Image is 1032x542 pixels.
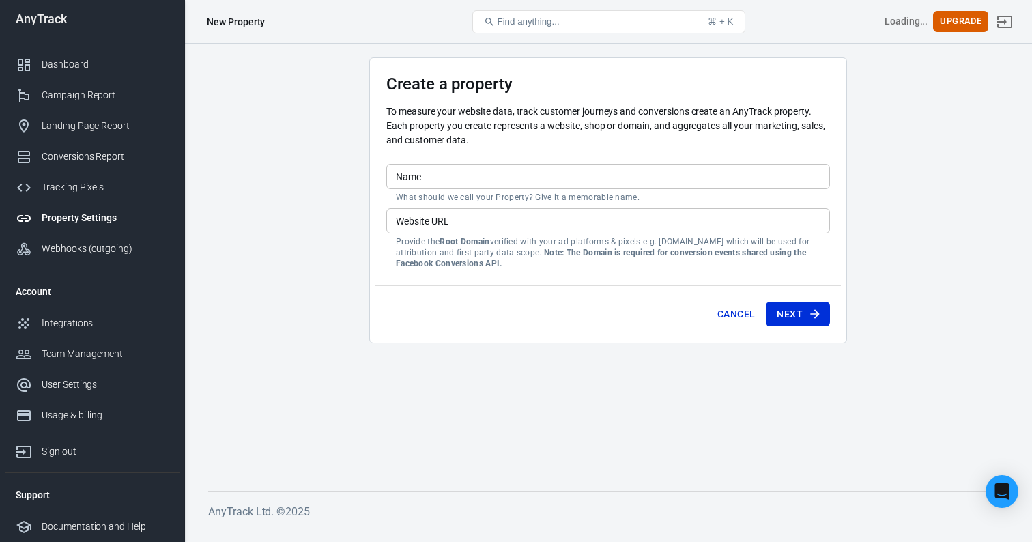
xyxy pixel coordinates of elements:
[498,16,560,27] span: Find anything...
[42,149,169,164] div: Conversions Report
[5,479,180,511] li: Support
[5,275,180,308] li: Account
[5,111,180,141] a: Landing Page Report
[42,211,169,225] div: Property Settings
[5,49,180,80] a: Dashboard
[712,302,760,327] button: Cancel
[42,119,169,133] div: Landing Page Report
[5,400,180,431] a: Usage & billing
[5,308,180,339] a: Integrations
[5,203,180,233] a: Property Settings
[207,15,265,29] div: New Property
[5,172,180,203] a: Tracking Pixels
[5,141,180,172] a: Conversions Report
[42,57,169,72] div: Dashboard
[42,444,169,459] div: Sign out
[42,347,169,361] div: Team Management
[5,80,180,111] a: Campaign Report
[440,237,489,246] strong: Root Domain
[42,88,169,102] div: Campaign Report
[42,519,169,534] div: Documentation and Help
[42,377,169,392] div: User Settings
[42,408,169,423] div: Usage & billing
[386,104,830,147] p: To measure your website data, track customer journeys and conversions create an AnyTrack property...
[42,180,169,195] div: Tracking Pixels
[386,164,830,189] input: Your Website Name
[386,74,830,94] h3: Create a property
[5,369,180,400] a: User Settings
[396,236,820,269] p: Provide the verified with your ad platforms & pixels e.g. [DOMAIN_NAME] which will be used for at...
[5,431,180,467] a: Sign out
[472,10,745,33] button: Find anything...⌘ + K
[42,242,169,256] div: Webhooks (outgoing)
[396,192,820,203] p: What should we call your Property? Give it a memorable name.
[42,316,169,330] div: Integrations
[988,5,1021,38] a: Sign out
[986,475,1018,508] div: Open Intercom Messenger
[386,208,830,233] input: example.com
[766,302,830,327] button: Next
[5,13,180,25] div: AnyTrack
[396,248,806,268] strong: Note: The Domain is required for conversion events shared using the Facebook Conversions API.
[933,11,988,32] button: Upgrade
[708,16,733,27] div: ⌘ + K
[885,14,928,29] div: Account id: <>
[208,503,1008,520] h6: AnyTrack Ltd. © 2025
[5,233,180,264] a: Webhooks (outgoing)
[5,339,180,369] a: Team Management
